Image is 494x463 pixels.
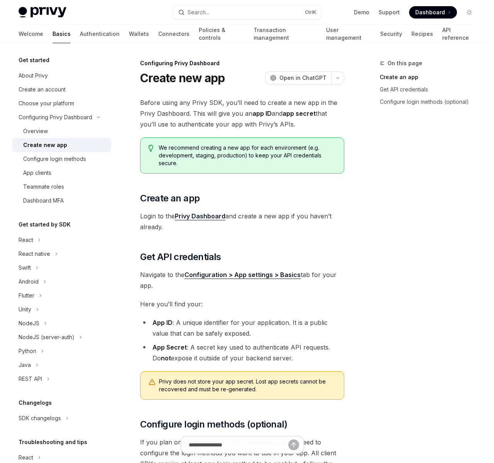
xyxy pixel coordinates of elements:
a: Demo [354,8,369,16]
a: Privy Dashboard [175,212,225,220]
div: Teammate roles [23,182,64,191]
a: Basics [52,25,71,43]
span: Open in ChatGPT [279,74,327,82]
a: Dashboard [409,6,457,19]
li: : A secret key used to authenticate API requests. Do expose it outside of your backend server. [140,342,344,363]
a: Dashboard MFA [12,194,111,208]
a: API reference [442,25,475,43]
a: Policies & controls [199,25,244,43]
h5: Changelogs [19,398,52,407]
a: Get API credentials [380,83,482,96]
span: Here you’ll find your: [140,299,344,309]
span: Ctrl K [305,9,316,15]
a: Wallets [129,25,149,43]
h5: Get started by SDK [19,220,71,229]
a: Create an app [380,71,482,83]
svg: Warning [148,379,156,386]
a: Configure login methods [12,152,111,166]
a: Choose your platform [12,96,111,110]
button: Open in ChatGPT [265,71,331,84]
div: Swift [19,263,31,272]
button: Send message [288,439,299,450]
svg: Tip [148,145,154,152]
h5: Troubleshooting and tips [19,438,87,447]
div: Python [19,346,36,356]
div: NodeJS [19,319,39,328]
button: Search...CtrlK [173,5,321,19]
strong: not [161,354,171,362]
span: Dashboard [415,8,445,16]
div: React native [19,249,50,259]
div: Overview [23,127,48,136]
strong: App ID [152,319,173,326]
div: App clients [23,168,51,177]
div: React [19,453,33,462]
img: light logo [19,7,66,18]
a: User management [326,25,371,43]
strong: app ID [252,110,272,117]
div: Create an account [19,85,66,94]
span: Configure login methods (optional) [140,418,288,431]
div: NodeJS (server-auth) [19,333,74,342]
li: : A unique identifier for your application. It is a public value that can be safely exposed. [140,317,344,339]
div: Java [19,360,31,370]
div: Search... [188,8,209,17]
div: Configure login methods [23,154,86,164]
span: On this page [387,59,422,68]
a: Teammate roles [12,180,111,194]
div: Create new app [23,140,67,150]
div: Choose your platform [19,99,74,108]
strong: app secret [283,110,316,117]
span: Login to the and create a new app if you haven’t already. [140,211,344,232]
div: Unity [19,305,31,314]
h5: Get started [19,56,49,65]
a: Connectors [158,25,189,43]
div: Dashboard MFA [23,196,64,205]
div: SDK changelogs [19,414,61,423]
a: Overview [12,124,111,138]
strong: App Secret [152,343,187,351]
div: REST API [19,374,42,384]
div: Configuring Privy Dashboard [140,59,344,67]
span: Create an app [140,192,200,204]
h1: Create new app [140,71,225,85]
a: Authentication [80,25,120,43]
div: Android [19,277,39,286]
a: About Privy [12,69,111,83]
div: Configuring Privy Dashboard [19,113,92,122]
button: Toggle dark mode [463,6,475,19]
span: Navigate to the tab for your app. [140,269,344,291]
a: Support [379,8,400,16]
span: Get API credentials [140,251,221,263]
a: Configuration > App settings > Basics [184,271,301,279]
span: Before using any Privy SDK, you’ll need to create a new app in the Privy Dashboard. This will giv... [140,97,344,130]
a: App clients [12,166,111,180]
a: Security [380,25,402,43]
span: Privy does not store your app secret. Lost app secrets cannot be recovered and must be re-generated. [159,378,336,393]
a: Configure login methods (optional) [380,96,482,108]
div: Flutter [19,291,34,300]
a: Transaction management [254,25,316,43]
div: About Privy [19,71,48,80]
a: Create new app [12,138,111,152]
a: Recipes [411,25,433,43]
a: Welcome [19,25,43,43]
span: We recommend creating a new app for each environment (e.g. development, staging, production) to k... [159,144,336,167]
a: Create an account [12,83,111,96]
div: React [19,235,33,245]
